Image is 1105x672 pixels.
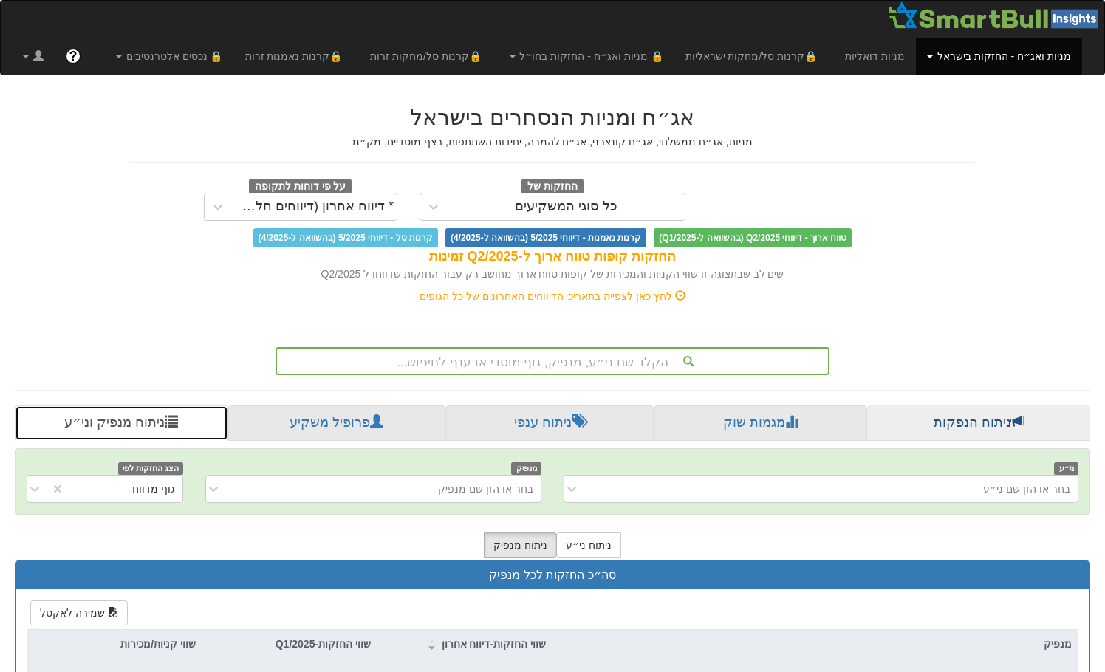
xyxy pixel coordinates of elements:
[445,405,654,441] a: ניתוח ענפי
[654,228,852,247] span: טווח ארוך - דיווחי Q2/2025 (בהשוואה ל-Q1/2025)
[249,179,352,195] span: על פי דוחות לתקופה
[515,199,617,214] div: כל סוגי המשקיעים
[438,481,533,496] div: בחר או הזן שם מנפיק
[69,49,77,64] span: ?
[654,405,868,441] a: מגמות שוק
[674,38,834,75] a: 🔒קרנות סל/מחקות ישראליות
[228,405,446,441] a: פרופיל משקיע
[202,630,377,658] div: שווי החזקות-Q1/2025
[132,481,175,496] div: גוף מדווח
[377,630,552,658] div: שווי החזקות-דיווח אחרון
[445,228,646,247] span: קרנות נאמנות - דיווחי 5/2025 (בהשוואה ל-4/2025)
[27,630,202,658] div: שווי קניות/מכירות
[120,289,985,304] div: לחץ כאן לצפייה בתאריכי הדיווחים האחרונים של כל הגופים
[916,38,1082,75] a: מניות ואג״ח - החזקות בישראל
[983,481,1070,496] div: בחר או הזן שם ני״ע
[834,38,916,75] a: מניות דואליות
[235,199,394,214] div: * דיווח אחרון (דיווחים חלקיים)
[118,462,183,475] span: הצג החזקות לפי
[55,38,92,75] a: ?
[484,532,557,558] button: ניתוח מנפיק
[359,38,498,75] a: 🔒קרנות סל/מחקות זרות
[887,1,1104,30] img: Smartbull
[511,462,541,475] span: מנפיק
[15,405,228,441] a: ניתוח מנפיק וני״ע
[105,38,234,75] a: 🔒 נכסים אלטרנטיבים
[131,105,974,129] h2: אג״ח ומניות הנסחרים בישראל
[30,600,128,625] button: שמירה לאקסל
[499,38,674,75] a: 🔒 מניות ואג״ח - החזקות בחו״ל
[131,267,974,281] div: שים לב שבתצוגה זו שווי הקניות והמכירות של קופות טווח ארוך מחושב רק עבור החזקות שדווחו ל Q2/2025
[521,179,584,195] span: החזקות של
[234,38,360,75] a: 🔒קרנות נאמנות זרות
[131,137,974,148] h5: מניות, אג״ח ממשלתי, אג״ח קונצרני, אג״ח להמרה, יחידות השתתפות, רצף מוסדיים, מק״מ
[131,247,974,267] div: החזקות קופות טווח ארוך ל-Q2/2025 זמינות
[1054,462,1078,475] span: ני״ע
[27,569,1078,582] h3: סה״כ החזקות לכל מנפיק
[556,532,621,558] button: ניתוח ני״ע
[552,630,1078,658] div: מנפיק
[867,405,1090,441] a: ניתוח הנפקות
[277,349,828,374] div: הקלד שם ני״ע, מנפיק, גוף מוסדי או ענף לחיפוש...
[253,228,438,247] span: קרנות סל - דיווחי 5/2025 (בהשוואה ל-4/2025)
